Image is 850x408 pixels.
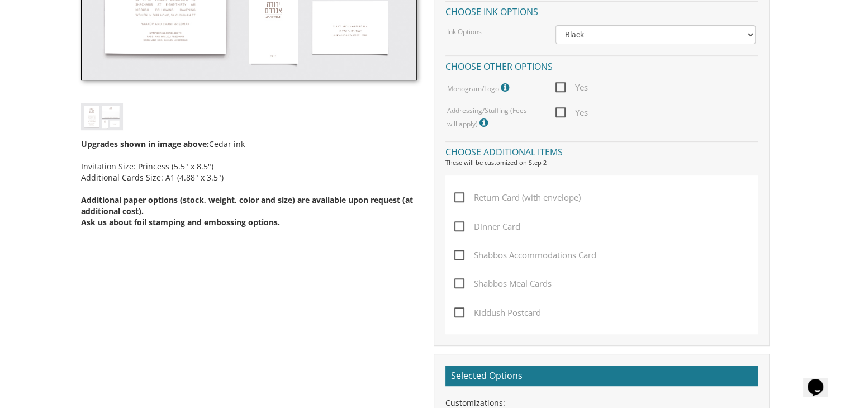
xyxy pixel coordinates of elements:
span: Additional paper options (stock, weight, color and size) are available upon request (at additiona... [81,194,413,216]
iframe: chat widget [803,363,839,397]
label: Ink Options [447,27,482,36]
span: Upgrades shown in image above: [81,139,209,149]
span: Yes [555,80,588,94]
label: Addressing/Stuffing (Fees will apply) [447,106,539,130]
h4: Choose other options [445,55,758,75]
label: Monogram/Logo [447,80,512,95]
span: Return Card (with envelope) [454,191,581,205]
h4: Choose ink options [445,1,758,20]
img: bminv-thumb-3.jpg [81,103,123,130]
div: Cedar ink Invitation Size: Princess (5.5" x 8.5") Additional Cards Size: A1 (4.88" x 3.5") [81,130,417,228]
span: Yes [555,106,588,120]
div: These will be customized on Step 2 [445,158,758,167]
h4: Choose additional items [445,141,758,160]
span: Shabbos Accommodations Card [454,248,596,262]
span: Ask us about foil stamping and embossing options. [81,217,280,227]
span: Dinner Card [454,220,520,234]
span: Kiddush Postcard [454,306,541,320]
h2: Selected Options [445,366,758,387]
span: Shabbos Meal Cards [454,277,552,291]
